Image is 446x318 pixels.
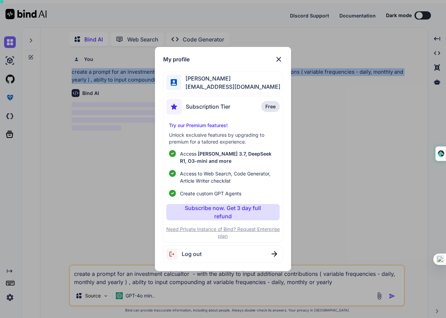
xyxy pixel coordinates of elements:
[437,256,444,263] img: one_i.png
[169,132,277,145] p: Unlock exclusive features by upgrading to premium for a tailored experience.
[171,79,177,86] img: profile
[166,248,182,260] img: logout
[180,190,241,197] span: Create custom GPT Agents
[163,55,190,63] h1: My profile
[169,150,176,157] img: checklist
[181,74,280,83] span: [PERSON_NAME]
[180,150,277,164] p: Access
[169,122,277,129] p: Try our Premium features!
[182,250,202,258] span: Log out
[166,204,280,220] button: Subscribe now. Get 3 day full refund
[169,190,176,197] img: checklist
[186,102,230,111] span: Subscription Tier
[180,204,267,220] p: Subscribe now. Get 3 day full refund
[265,103,276,110] span: Free
[272,251,277,257] img: close
[180,151,272,164] span: [PERSON_NAME] 3.7, DeepSeek R1, O3-mini and more
[180,170,277,184] span: Access to Web Search, Code Generator, Article Writer checklist
[181,83,280,91] span: [EMAIL_ADDRESS][DOMAIN_NAME]
[169,170,176,177] img: checklist
[275,55,283,63] img: close
[166,226,280,240] p: Need Private Instance of Bind? Request Enterprise plan
[166,99,182,114] img: subscription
